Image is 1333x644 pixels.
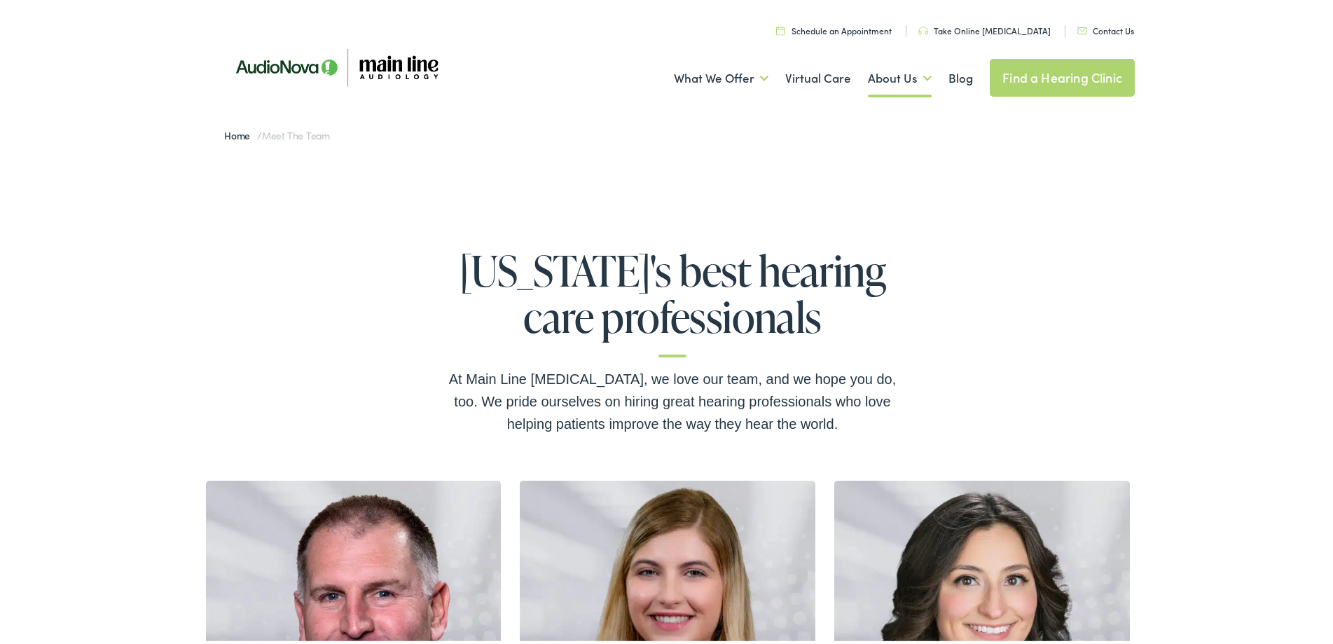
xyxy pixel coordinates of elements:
a: Home [224,125,257,139]
a: Virtual Care [785,50,851,102]
img: utility icon [1077,25,1087,32]
span: Meet the Team [262,125,330,139]
a: Find a Hearing Clinic [990,56,1135,94]
h1: [US_STATE]'s best hearing care professionals [448,245,897,355]
a: About Us [868,50,932,102]
span: / [224,125,330,139]
a: Schedule an Appointment [776,22,892,34]
img: utility icon [918,24,928,32]
a: Blog [948,50,973,102]
a: Contact Us [1077,22,1134,34]
a: What We Offer [674,50,768,102]
a: Take Online [MEDICAL_DATA] [918,22,1051,34]
img: utility icon [776,23,785,32]
div: At Main Line [MEDICAL_DATA], we love our team, and we hope you do, too. We pride ourselves on hir... [448,365,897,432]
